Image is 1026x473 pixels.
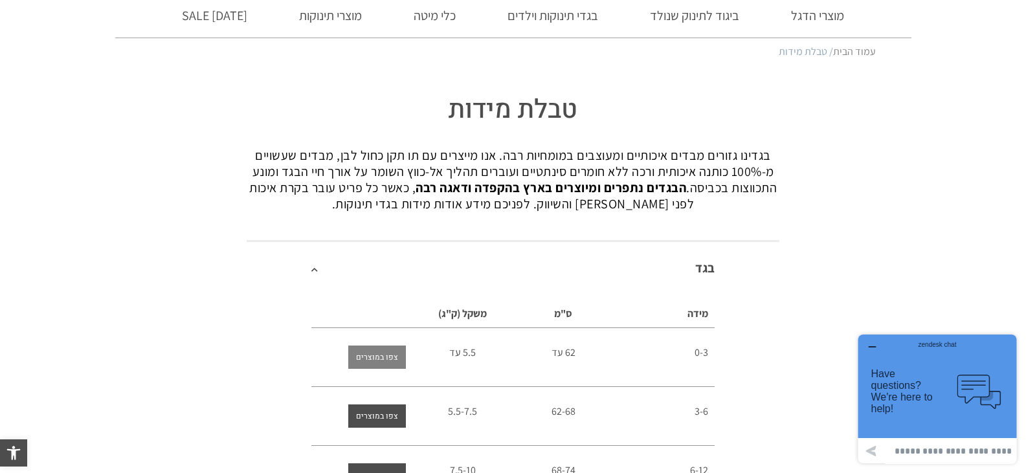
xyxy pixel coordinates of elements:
[695,404,708,418] span: 3-6
[833,45,876,58] a: עמוד הבית
[247,240,779,294] div: בגד
[416,179,686,196] strong: הבגדים נתפרים ומיוצרים בארץ בהקפדה ודאגה רבה
[247,148,779,212] p: בגדינו גזורים מבדים איכותיים ומעוצבים במומחיות רבה. אנו מייצרים עם תו תקן כחול לבן, מבדים שעשויים...
[151,45,876,59] nav: Breadcrumb
[448,404,477,418] span: 5.5-7.5
[853,329,1021,468] iframe: פותח יישומון שאפשר לשוחח בו בצ'אט עם אחד הנציגים שלנו
[348,346,406,369] a: צפו במוצרים
[554,307,572,320] span: ס"מ
[356,404,398,428] span: צפו במוצרים
[695,346,708,359] span: 0-3
[687,307,708,320] span: מידה
[115,92,911,128] h1: טבלת מידות
[356,346,398,369] span: צפו במוצרים
[695,259,715,276] a: בגד
[438,307,487,320] span: משקל (ק"ג)
[552,346,575,359] span: 62 עד
[449,346,476,359] span: 5.5 עד
[552,404,575,418] span: 62-68
[348,404,406,428] a: צפו במוצרים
